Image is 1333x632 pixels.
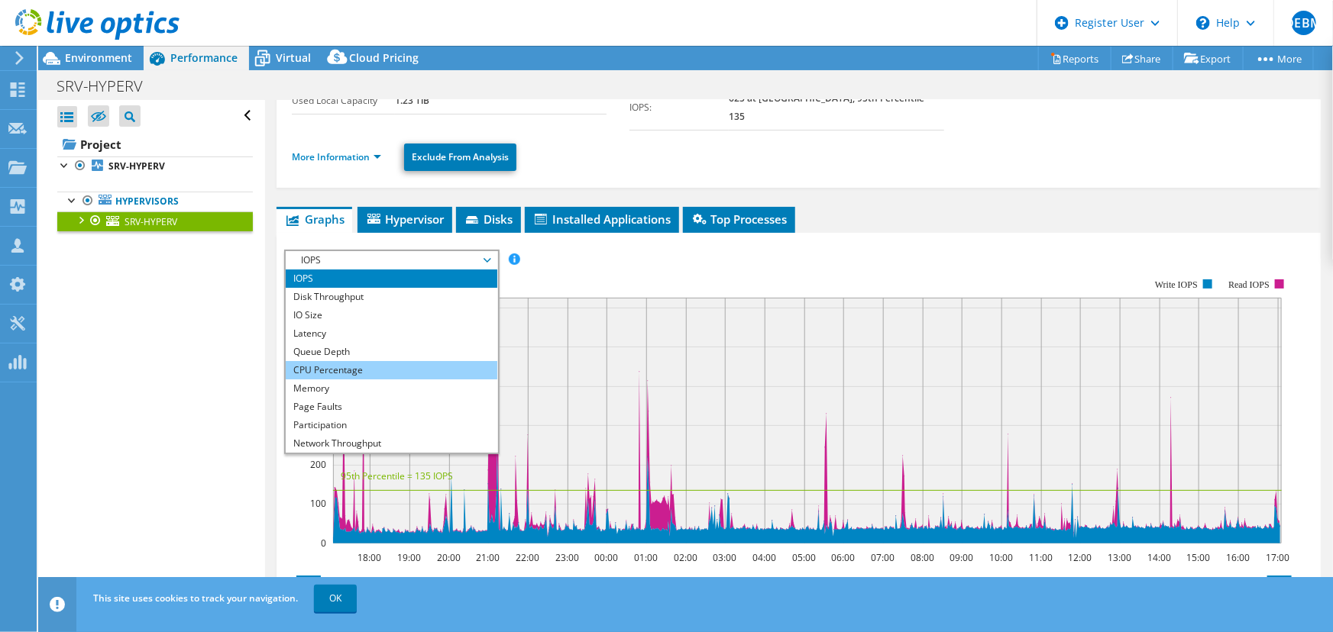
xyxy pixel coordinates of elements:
text: 07:00 [871,551,895,564]
span: Top Processes [691,211,788,227]
text: 00:00 [594,551,618,564]
svg: \n [1196,16,1210,30]
li: Queue Depth [286,343,497,361]
text: 09:00 [950,551,973,564]
text: 02:00 [674,551,697,564]
text: 95th Percentile = 135 IOPS [341,469,453,482]
li: IOPS [286,269,497,288]
text: 04:00 [752,551,776,564]
text: Write IOPS [1155,279,1198,290]
span: Environment [65,50,132,65]
text: 03:00 [713,551,736,564]
text: 100 [310,497,326,510]
b: 1.23 TiB [395,94,429,107]
li: Network Throughput [286,434,497,453]
span: SRV-HYPERV [125,215,177,228]
a: Exclude From Analysis [404,143,516,171]
h1: SRV-HYPERV [50,78,167,95]
span: Performance [170,50,238,65]
span: Installed Applications [532,211,671,227]
text: 20:00 [437,551,461,564]
text: 22:00 [516,551,539,564]
a: Export [1173,47,1244,70]
text: 05:00 [792,551,816,564]
text: 16:00 [1226,551,1250,564]
li: Page Faults [286,398,497,416]
span: Hypervisor [365,211,445,227]
text: 17:00 [1266,551,1289,564]
li: Participation [286,416,497,434]
text: 08:00 [911,551,934,564]
text: 18:00 [358,551,381,564]
span: Cloud Pricing [349,50,419,65]
text: 21:00 [476,551,500,564]
span: DEBM [1292,11,1316,35]
span: Disks [464,211,513,227]
span: Virtual [276,50,311,65]
a: Hypervisors [57,192,253,211]
text: 06:00 [831,551,855,564]
span: IOPS [293,251,490,269]
text: 12:00 [1068,551,1092,564]
text: 14:00 [1147,551,1171,564]
li: Disk Throughput [286,288,497,306]
text: Read IOPS [1228,279,1270,290]
li: Latency [286,324,497,343]
text: 200 [310,458,326,471]
label: IOPS: [629,100,729,115]
b: SRV-HYPERV [108,160,165,173]
a: Share [1111,47,1173,70]
li: CPU Percentage [286,361,497,379]
text: 19:00 [397,551,421,564]
text: 0 [321,537,326,550]
text: 10:00 [989,551,1013,564]
text: 23:00 [555,551,579,564]
a: OK [314,585,357,612]
a: More Information [292,150,381,163]
b: 625 at [GEOGRAPHIC_DATA], 95th Percentile = 135 [729,92,932,123]
span: This site uses cookies to track your navigation. [93,592,298,605]
text: 11:00 [1029,551,1053,564]
a: More [1243,47,1314,70]
li: Memory [286,379,497,398]
text: 01:00 [634,551,658,564]
label: Used Local Capacity [292,93,396,108]
a: Project [57,132,253,156]
li: IO Size [286,306,497,324]
a: SRV-HYPERV [57,211,253,231]
text: 13:00 [1108,551,1131,564]
a: SRV-HYPERV [57,156,253,176]
text: 15:00 [1186,551,1210,564]
a: Reports [1038,47,1111,70]
span: Graphs [284,211,345,227]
